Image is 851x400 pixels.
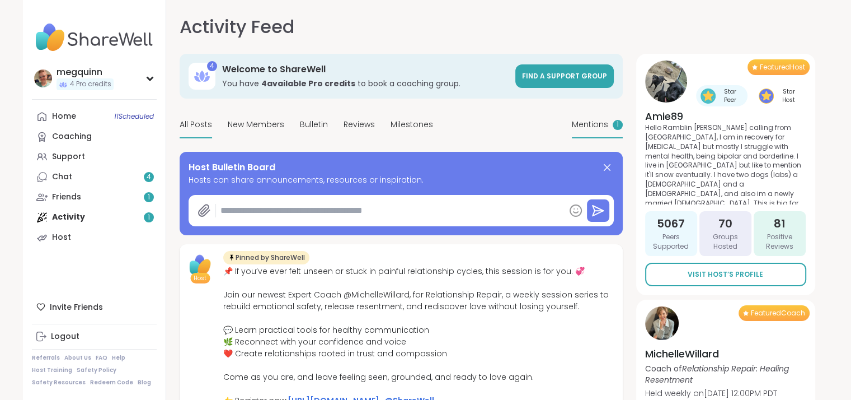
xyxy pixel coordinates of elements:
[32,106,157,127] a: Home11Scheduled
[52,151,85,162] div: Support
[52,192,81,203] div: Friends
[147,173,151,182] span: 4
[522,71,607,81] span: Find a support group
[34,69,52,87] img: megquinn
[52,131,92,142] div: Coaching
[645,347,806,361] h4: MichelleWillard
[650,232,693,252] span: Peers Supported
[52,232,71,243] div: Host
[90,379,133,387] a: Redeem Code
[32,167,157,187] a: Chat4
[32,327,157,347] a: Logout
[70,80,111,89] span: 4 Pro credits
[344,119,375,131] span: Reviews
[261,78,355,89] b: 4 available Pro credit s
[32,187,157,207] a: Friends1
[751,309,805,318] span: Featured Coach
[194,274,206,282] span: Host
[114,112,154,121] span: 11 Scheduled
[32,297,157,317] div: Invite Friends
[645,263,806,286] a: Visit Host’s Profile
[52,111,76,122] div: Home
[228,119,284,131] span: New Members
[32,354,60,362] a: Referrals
[391,119,433,131] span: Milestones
[704,232,747,252] span: Groups Hosted
[207,61,217,71] div: 4
[32,366,72,374] a: Host Training
[189,161,275,174] span: Host Bulletin Board
[180,119,212,131] span: All Posts
[180,13,294,40] h1: Activity Feed
[32,379,86,387] a: Safety Resources
[572,119,608,131] span: Mentions
[51,331,79,342] div: Logout
[645,388,806,399] p: Held weekly on [DATE] 12:00PM PDT
[32,127,157,147] a: Coaching
[300,119,328,131] span: Bulletin
[223,251,309,264] div: Pinned by ShareWell
[645,363,789,385] i: Relationship Repair: Healing Resentment
[148,193,150,202] span: 1
[657,216,685,231] span: 5067
[515,64,614,88] a: Find a support group
[64,354,91,362] a: About Us
[645,306,679,340] img: MichelleWillard
[774,216,786,231] span: 81
[222,63,509,76] h3: Welcome to ShareWell
[52,171,72,183] div: Chat
[112,354,125,362] a: Help
[776,87,802,104] span: Star Host
[222,78,509,89] h3: You have to book a coaching group.
[758,232,801,252] span: Positive Reviews
[32,227,157,248] a: Host
[718,87,743,104] span: Star Peer
[759,89,774,104] img: Star Host
[700,89,716,104] img: Star Peer
[189,174,614,186] span: Hosts can share announcements, resources or inspiration.
[57,66,114,78] div: megquinn
[32,147,157,167] a: Support
[718,216,732,231] span: 70
[688,269,763,280] span: Visit Host’s Profile
[645,109,806,123] h4: Amie89
[617,120,619,129] span: 1
[186,251,214,279] img: ShareWell
[645,123,806,204] p: Hello Ramblin [PERSON_NAME] calling from [GEOGRAPHIC_DATA], I am in recovery for [MEDICAL_DATA] b...
[138,379,151,387] a: Blog
[760,63,805,72] span: Featured Host
[77,366,116,374] a: Safety Policy
[645,363,806,385] p: Coach of
[32,18,157,57] img: ShareWell Nav Logo
[96,354,107,362] a: FAQ
[645,61,687,103] img: Amie89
